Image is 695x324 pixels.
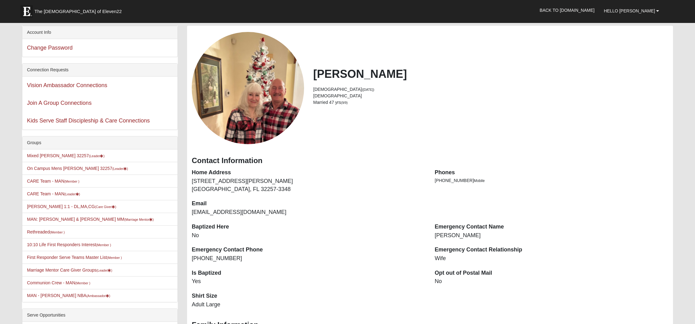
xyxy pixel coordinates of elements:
span: Mobile [474,179,485,183]
dt: Emergency Contact Name [435,223,668,231]
a: First Responder Serve Teams Master List(Member ) [27,255,122,260]
a: View Fullsize Photo [192,32,304,144]
a: CARE Team - MAN(Member ) [27,179,79,184]
dd: [STREET_ADDRESS][PERSON_NAME] [GEOGRAPHIC_DATA], FL 32257-3348 [192,177,425,193]
small: (Leader ) [112,167,128,171]
a: Back to [DOMAIN_NAME] [535,2,599,18]
small: ([DATE]) [362,88,374,91]
h2: [PERSON_NAME] [313,67,669,81]
li: [DEMOGRAPHIC_DATA] [313,86,669,93]
a: Communion Crew - MAN(Member ) [27,280,90,285]
div: Account Info [22,26,177,39]
dt: Baptized Here [192,223,425,231]
a: Marriage Mentor Care Giver Groups(Leader) [27,268,112,273]
dt: Emergency Contact Relationship [435,246,668,254]
li: [DEMOGRAPHIC_DATA] [313,93,669,99]
dt: Phones [435,169,668,177]
a: Hello [PERSON_NAME] [599,3,664,19]
div: Groups [22,136,177,149]
dt: Is Baptized [192,269,425,277]
a: Join A Group Connections [27,100,92,106]
small: (Leader ) [96,269,112,272]
small: (Member ) [64,180,79,183]
dd: No [435,277,668,286]
div: Connection Requests [22,64,177,77]
small: (Member ) [50,230,65,234]
a: Change Password [27,45,73,51]
dt: Opt out of Postal Mail [435,269,668,277]
a: Mixed [PERSON_NAME] 32257(Leader) [27,153,105,158]
dt: Shirt Size [192,292,425,300]
dd: No [192,232,425,240]
a: 10:10 Life First Responders Interest(Member ) [27,242,111,247]
dd: Wife [435,255,668,263]
dd: [PERSON_NAME] [435,232,668,240]
img: Eleven22 logo [20,5,33,18]
small: (Marriage Mentor ) [124,218,154,221]
span: The [DEMOGRAPHIC_DATA] of Eleven22 [34,8,122,15]
span: Hello [PERSON_NAME] [604,8,655,13]
a: [PERSON_NAME] 1:1 - DL,MA,CG(Care Giver) [27,204,116,209]
dd: [PHONE_NUMBER] [192,255,425,263]
small: (Member ) [75,281,90,285]
a: MAN: [PERSON_NAME] & [PERSON_NAME] MM(Marriage Mentor) [27,217,154,222]
small: (9/9) [341,101,348,104]
a: MAN - [PERSON_NAME] NBA(Ambassador) [27,293,110,298]
dt: Email [192,200,425,208]
small: (Care Giver ) [95,205,116,209]
a: Rethreaded(Member ) [27,229,65,234]
a: On Campus Mens [PERSON_NAME] 32257(Leader) [27,166,128,171]
small: (Leader ) [89,154,105,158]
dt: Home Address [192,169,425,177]
a: CARE Team - MAN(Leader) [27,191,80,196]
a: The [DEMOGRAPHIC_DATA] of Eleven22 [17,2,141,18]
h3: Contact Information [192,156,668,165]
li: Married 47 yrs [313,99,669,106]
a: Kids Serve Staff Discipleship & Care Connections [27,118,150,124]
small: (Member ) [96,243,111,247]
a: Vision Ambassador Connections [27,82,107,88]
dd: Adult Large [192,301,425,309]
dd: Yes [192,277,425,286]
dt: Emergency Contact Phone [192,246,425,254]
div: Serve Opportunities [22,309,177,322]
li: [PHONE_NUMBER] [435,177,668,184]
dd: [EMAIL_ADDRESS][DOMAIN_NAME] [192,208,425,216]
small: (Leader ) [64,192,80,196]
small: (Ambassador ) [86,294,110,298]
small: (Member ) [107,256,122,260]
